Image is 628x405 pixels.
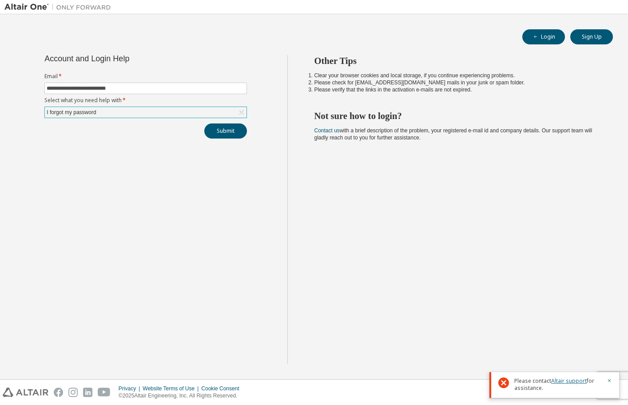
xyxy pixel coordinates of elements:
[314,86,597,93] li: Please verify that the links in the activation e-mails are not expired.
[143,385,201,392] div: Website Terms of Use
[68,388,78,397] img: instagram.svg
[314,72,597,79] li: Clear your browser cookies and local storage, if you continue experiencing problems.
[83,388,92,397] img: linkedin.svg
[314,79,597,86] li: Please check for [EMAIL_ADDRESS][DOMAIN_NAME] mails in your junk or spam folder.
[44,55,207,62] div: Account and Login Help
[45,107,97,117] div: I forgot my password
[314,127,340,134] a: Contact us
[204,123,247,139] button: Submit
[570,29,613,44] button: Sign Up
[522,29,565,44] button: Login
[314,110,597,122] h2: Not sure how to login?
[3,388,48,397] img: altair_logo.svg
[119,385,143,392] div: Privacy
[44,97,247,104] label: Select what you need help with
[54,388,63,397] img: facebook.svg
[314,55,597,67] h2: Other Tips
[4,3,115,12] img: Altair One
[98,388,111,397] img: youtube.svg
[119,392,245,400] p: © 2025 Altair Engineering, Inc. All Rights Reserved.
[514,377,601,392] span: Please contact for assistance.
[45,107,246,118] div: I forgot my password
[44,73,247,80] label: Email
[314,127,592,141] span: with a brief description of the problem, your registered e-mail id and company details. Our suppo...
[201,385,244,392] div: Cookie Consent
[551,377,587,385] a: Altair support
